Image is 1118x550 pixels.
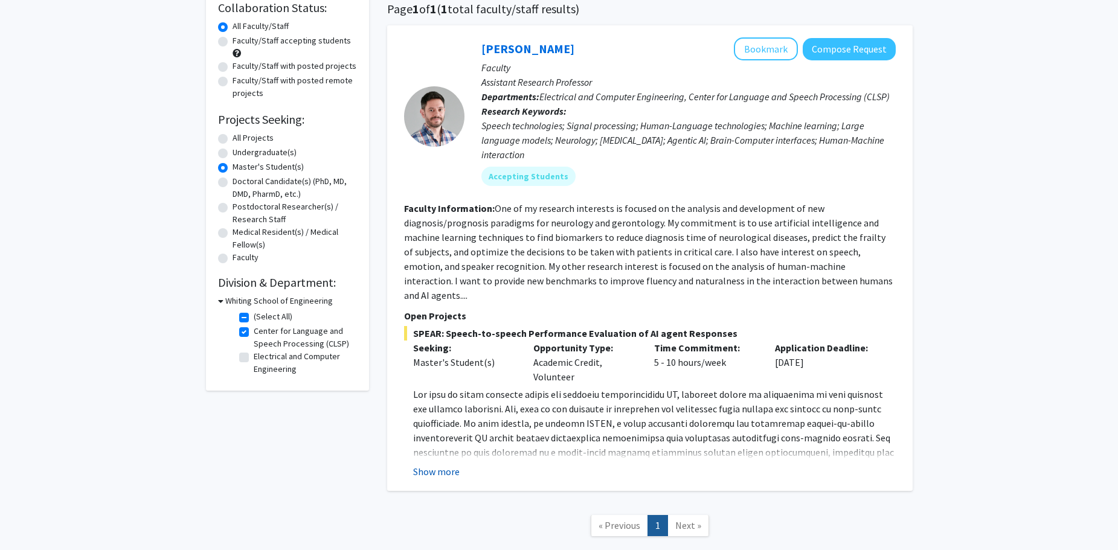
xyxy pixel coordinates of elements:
[9,496,51,541] iframe: Chat
[225,295,333,307] h3: Whiting School of Engineering
[218,112,357,127] h2: Projects Seeking:
[233,161,304,173] label: Master's Student(s)
[254,350,354,376] label: Electrical and Computer Engineering
[413,341,516,355] p: Seeking:
[775,341,878,355] p: Application Deadline:
[645,341,766,384] div: 5 - 10 hours/week
[233,175,357,200] label: Doctoral Candidate(s) (PhD, MD, DMD, PharmD, etc.)
[404,309,896,323] p: Open Projects
[481,105,567,117] b: Research Keywords:
[233,20,289,33] label: All Faculty/Staff
[404,326,896,341] span: SPEAR: Speech-to-speech Performance Evaluation of AI agent Responses
[413,464,460,479] button: Show more
[766,341,887,384] div: [DATE]
[441,1,448,16] span: 1
[481,75,896,89] p: Assistant Research Professor
[233,226,357,251] label: Medical Resident(s) / Medical Fellow(s)
[481,91,539,103] b: Departments:
[404,202,893,301] fg-read-more: One of my research interests is focused on the analysis and development of new diagnosis/prognosi...
[539,91,890,103] span: Electrical and Computer Engineering, Center for Language and Speech Processing (CLSP)
[675,519,701,531] span: Next »
[233,60,356,72] label: Faculty/Staff with posted projects
[413,1,419,16] span: 1
[233,132,274,144] label: All Projects
[218,1,357,15] h2: Collaboration Status:
[647,515,668,536] a: 1
[734,37,798,60] button: Add Laureano Moro-Velazquez to Bookmarks
[803,38,896,60] button: Compose Request to Laureano Moro-Velazquez
[233,200,357,226] label: Postdoctoral Researcher(s) / Research Staff
[481,41,574,56] a: [PERSON_NAME]
[481,167,576,186] mat-chip: Accepting Students
[413,355,516,369] div: Master's Student(s)
[524,341,645,384] div: Academic Credit, Volunteer
[233,251,259,264] label: Faculty
[654,341,757,355] p: Time Commitment:
[599,519,640,531] span: « Previous
[667,515,709,536] a: Next Page
[591,515,648,536] a: Previous Page
[533,341,636,355] p: Opportunity Type:
[481,60,896,75] p: Faculty
[387,2,913,16] h1: Page of ( total faculty/staff results)
[218,275,357,290] h2: Division & Department:
[254,310,292,323] label: (Select All)
[233,146,297,159] label: Undergraduate(s)
[481,118,896,162] div: Speech technologies; Signal processing; Human-Language technologies; Machine learning; Large lang...
[404,202,495,214] b: Faculty Information:
[233,34,351,47] label: Faculty/Staff accepting students
[233,74,357,100] label: Faculty/Staff with posted remote projects
[254,325,354,350] label: Center for Language and Speech Processing (CLSP)
[430,1,437,16] span: 1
